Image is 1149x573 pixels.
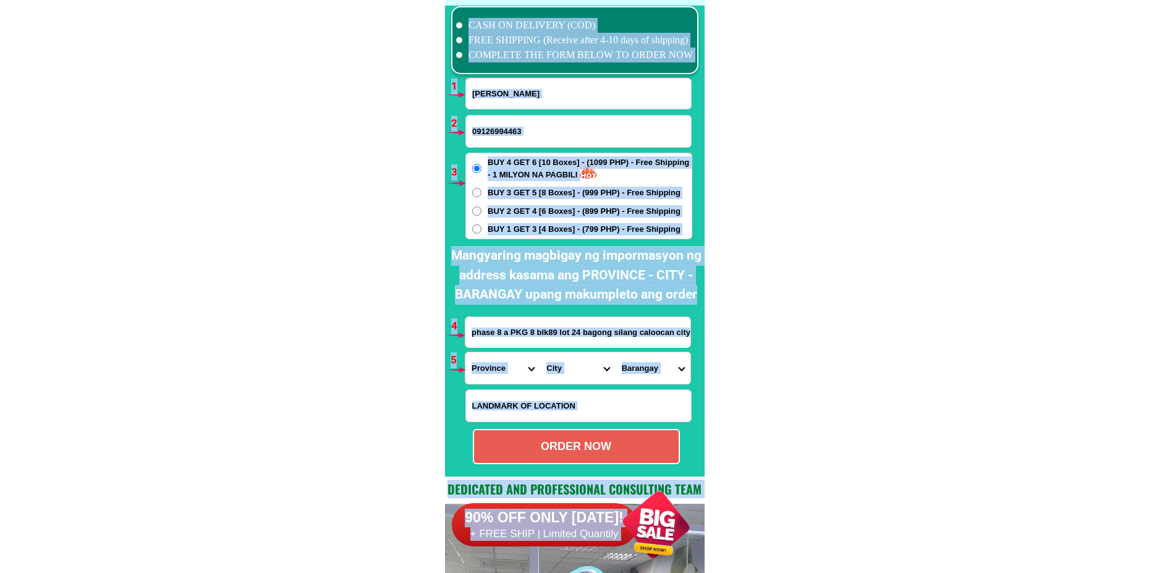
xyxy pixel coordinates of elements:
input: BUY 4 GET 6 [10 Boxes] - (1099 PHP) - Free Shipping - 1 MILYON NA PAGBILI [472,164,481,173]
input: Input phone_number [466,116,691,147]
h2: Dedicated and professional consulting team [445,480,705,498]
input: BUY 1 GET 3 [4 Boxes] - (799 PHP) - Free Shipping [472,224,481,234]
input: Input address [465,317,690,347]
div: ORDER NOW [474,438,679,455]
h2: Mangyaring magbigay ng impormasyon ng address kasama ang PROVINCE - CITY - BARANGAY upang makumpl... [448,246,705,305]
span: BUY 2 GET 4 [6 Boxes] - (899 PHP) - Free Shipping [488,205,680,218]
h6: 5 [451,352,465,368]
h6: 1 [451,79,465,95]
h6: 2 [451,116,465,132]
h6: 4 [451,318,465,334]
input: BUY 2 GET 4 [6 Boxes] - (899 PHP) - Free Shipping [472,206,481,216]
input: Input full_name [466,79,691,109]
li: CASH ON DELIVERY (COD) [456,18,693,33]
h6: 90% OFF ONLY [DATE]! [452,509,637,527]
span: BUY 3 GET 5 [8 Boxes] - (999 PHP) - Free Shipping [488,187,680,199]
h6: + FREE SHIP | Limited Quantily [452,527,637,541]
li: COMPLETE THE FORM BELOW TO ORDER NOW [456,48,693,62]
select: Select province [465,352,540,384]
input: BUY 3 GET 5 [8 Boxes] - (999 PHP) - Free Shipping [472,188,481,197]
span: BUY 1 GET 3 [4 Boxes] - (799 PHP) - Free Shipping [488,223,680,236]
select: Select commune [616,352,690,384]
span: BUY 4 GET 6 [10 Boxes] - (1099 PHP) - Free Shipping - 1 MILYON NA PAGBILI [488,156,692,180]
h6: 3 [451,164,465,180]
li: FREE SHIPPING (Receive after 4-10 days of shipping) [456,33,693,48]
select: Select district [540,352,615,384]
input: Input LANDMARKOFLOCATION [466,390,691,422]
